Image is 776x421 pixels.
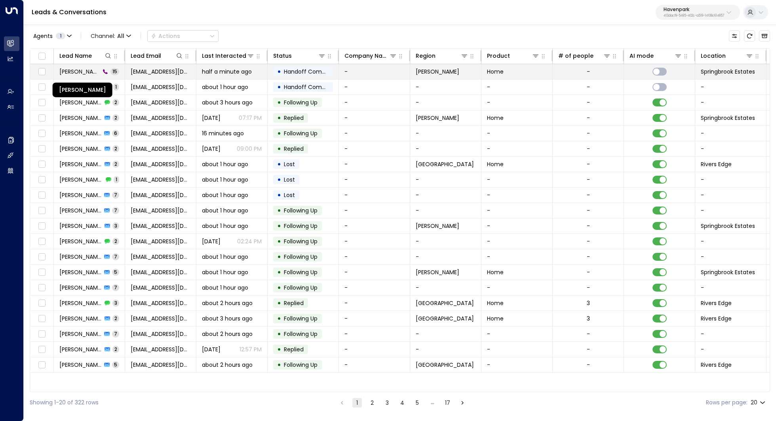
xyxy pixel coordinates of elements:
[284,83,340,91] span: Handoff Completed
[202,207,248,214] span: about 1 hour ago
[284,253,318,261] span: Following Up
[339,218,410,233] td: -
[37,159,47,169] span: Toggle select row
[487,68,504,76] span: Home
[131,160,190,168] span: msjuc313@gmail.com
[284,330,318,338] span: Following Up
[284,268,318,276] span: Following Up
[112,145,119,152] span: 2
[59,145,102,153] span: Rodney Reeves
[284,222,318,230] span: Following Up
[587,176,590,184] div: -
[131,315,190,322] span: rhondejr@gmail.com
[37,67,47,77] span: Toggle select row
[112,130,119,137] span: 6
[284,145,304,153] span: Replied
[410,234,481,249] td: -
[284,237,318,245] span: Following Up
[33,33,53,39] span: Agents
[416,114,459,122] span: Romeo
[481,95,553,110] td: -
[587,68,590,76] div: -
[110,68,119,75] span: 15
[59,253,102,261] span: Jasmine Sharpe
[112,192,119,198] span: 7
[37,190,47,200] span: Toggle select row
[481,249,553,264] td: -
[398,398,407,408] button: Go to page 4
[339,326,410,341] td: -
[240,345,262,353] p: 12:57 PM
[416,315,474,322] span: Clinton Township
[729,30,740,42] button: Customize
[30,30,74,42] button: Agents1
[339,265,410,280] td: -
[339,172,410,187] td: -
[487,114,504,122] span: Home
[112,114,119,121] span: 2
[410,126,481,141] td: -
[701,361,732,369] span: Rivers Edge
[277,312,281,325] div: •
[339,157,410,172] td: -
[487,315,504,322] span: Home
[701,51,753,61] div: Location
[112,161,119,167] span: 2
[59,191,102,199] span: Daisy Bengtson
[59,237,102,245] span: Lauren Kreger
[587,191,590,199] div: -
[273,51,292,61] div: Status
[410,95,481,110] td: -
[131,207,190,214] span: atruth85@yahoo.com
[112,284,119,291] span: 7
[277,327,281,341] div: •
[481,342,553,357] td: -
[112,315,119,322] span: 2
[337,398,468,408] nav: pagination navigation
[131,284,190,292] span: jimbob3178@gmail.com
[416,222,459,230] span: Romeo
[56,33,65,39] span: 1
[416,51,468,61] div: Region
[112,361,119,368] span: 5
[284,315,318,322] span: Following Up
[344,51,389,61] div: Company Name
[147,30,219,42] div: Button group with a nested menu
[131,330,190,338] span: coder1972@yahoo.com
[37,144,47,154] span: Toggle select row
[202,51,246,61] div: Last Interacted
[59,176,103,184] span: June Mccamey-washington
[339,203,410,218] td: -
[112,207,119,214] span: 7
[53,83,112,97] div: [PERSON_NAME]
[131,222,190,230] span: lauren.kreger08@gmail.com
[131,345,190,353] span: coder1972@yahoo.com
[112,330,119,337] span: 7
[701,299,732,307] span: Rivers Edge
[59,345,102,353] span: Jennifer Holloway
[202,330,253,338] span: about 2 hours ago
[339,357,410,372] td: -
[202,191,248,199] span: about 1 hour ago
[416,299,474,307] span: Clinton Township
[202,284,248,292] span: about 1 hour ago
[487,268,504,276] span: Home
[202,114,221,122] span: Aug 14, 2025
[37,267,47,277] span: Toggle select row
[284,191,295,199] span: Lost
[410,141,481,156] td: -
[87,30,134,42] span: Channel:
[202,222,248,230] span: about 1 hour ago
[59,330,102,338] span: Jennifer Holloway
[481,141,553,156] td: -
[481,126,553,141] td: -
[759,30,770,42] button: Archived Leads
[202,253,248,261] span: about 1 hour ago
[587,160,590,168] div: -
[284,207,318,214] span: Following Up
[277,127,281,140] div: •
[131,361,190,369] span: ramyakrishacheruvu@gmail.com
[277,358,281,372] div: •
[695,188,766,203] td: -
[339,234,410,249] td: -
